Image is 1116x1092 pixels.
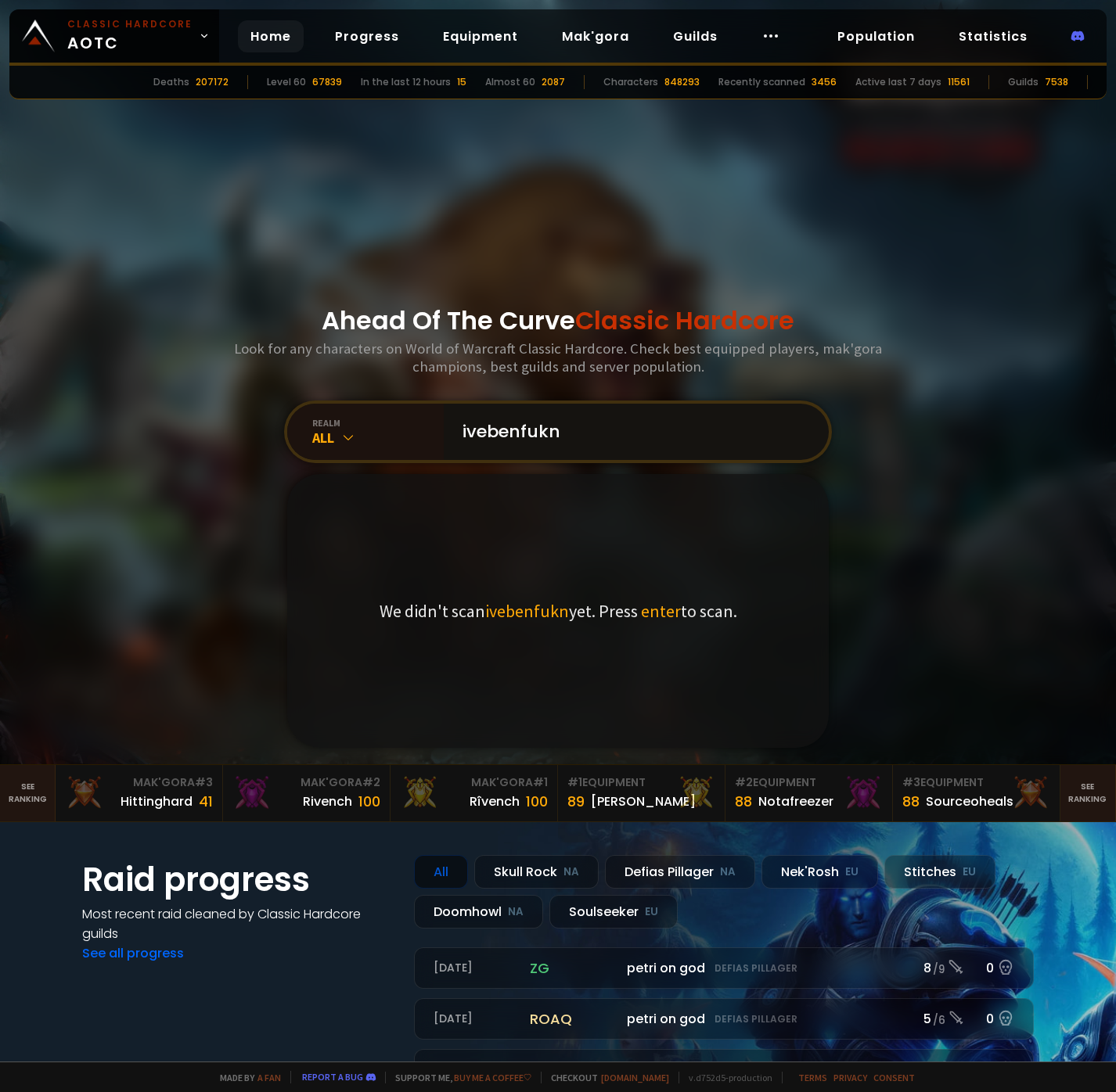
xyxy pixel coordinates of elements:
div: Mak'Gora [400,774,548,791]
div: 89 [567,791,585,812]
a: [DATE]roaqpetri on godDefias Pillager5 /60 [414,998,1034,1040]
a: Classic HardcoreAOTC [9,9,219,63]
div: 3456 [812,75,837,89]
input: Search a character... [453,404,810,460]
div: 88 [902,791,920,812]
small: EU [963,864,976,880]
p: We didn't scan yet. Press to scan. [380,600,737,622]
div: Defias Pillager [605,855,755,889]
a: [DATE]zgpetri on godDefias Pillager8 /90 [414,947,1034,989]
h1: Ahead Of The Curve [322,302,794,339]
div: Notafreezer [758,792,833,811]
div: 7538 [1045,75,1068,89]
span: Checkout [541,1072,669,1083]
span: AOTC [67,17,193,55]
div: Equipment [735,774,883,791]
small: Classic Hardcore [67,17,193,31]
div: Nek'Rosh [761,855,878,889]
div: 2087 [542,75,565,89]
div: 67839 [312,75,342,89]
h4: Most recent raid cleaned by Classic Hardcore guilds [82,904,395,943]
a: #2Equipment88Notafreezer [725,765,893,821]
a: [DATE]onyxiapetri on godDefias Pillager1 /10 [414,1049,1034,1090]
div: 11561 [948,75,970,89]
a: Mak'Gora#1Rîvench100 [391,765,558,821]
span: ivebenfukn [485,600,569,622]
div: Rîvench [470,792,520,811]
div: All [312,429,444,447]
div: Active last 7 days [855,75,941,89]
a: [DOMAIN_NAME] [601,1072,669,1083]
small: NA [720,864,736,880]
div: Doomhowl [414,895,543,929]
span: # 2 [362,774,380,790]
small: EU [645,904,658,920]
a: Guilds [661,20,730,52]
div: Mak'Gora [232,774,380,791]
h3: Look for any characters on World of Warcraft Classic Hardcore. Check best equipped players, mak'g... [228,339,888,375]
div: Mak'Gora [65,774,213,791]
div: 88 [735,791,752,812]
a: #3Equipment88Sourceoheals [893,765,1060,821]
span: enter [641,600,681,622]
a: Consent [873,1072,915,1083]
a: Seeranking [1060,765,1116,821]
div: Soulseeker [549,895,678,929]
span: # 1 [567,774,582,790]
div: Characters [603,75,658,89]
span: # 3 [195,774,213,790]
div: 848293 [664,75,700,89]
a: Mak'Gora#2Rivench100 [223,765,391,821]
div: Skull Rock [474,855,599,889]
a: Equipment [430,20,531,52]
span: # 2 [735,774,753,790]
div: Equipment [902,774,1050,791]
div: 41 [199,791,213,812]
div: Equipment [567,774,715,791]
div: 100 [526,791,548,812]
span: v. d752d5 - production [679,1072,772,1083]
div: realm [312,417,444,429]
div: Rivench [303,792,352,811]
a: Population [825,20,927,52]
span: # 3 [902,774,920,790]
a: Report a bug [302,1071,363,1083]
div: Level 60 [267,75,306,89]
a: Mak'Gora#3Hittinghard41 [56,765,223,821]
a: a fan [257,1072,281,1083]
small: NA [508,904,524,920]
div: [PERSON_NAME] [591,792,696,811]
small: EU [845,864,859,880]
span: Classic Hardcore [575,303,794,338]
small: NA [563,864,579,880]
a: Mak'gora [549,20,642,52]
div: Hittinghard [121,792,193,811]
span: Support me, [385,1072,531,1083]
div: Guilds [1008,75,1039,89]
span: # 1 [533,774,548,790]
div: Recently scanned [718,75,805,89]
a: Statistics [946,20,1040,52]
div: Almost 60 [485,75,535,89]
div: 100 [358,791,380,812]
a: Terms [798,1072,827,1083]
a: See all progress [82,944,184,962]
a: Home [238,20,304,52]
a: Progress [322,20,412,52]
span: Made by [211,1072,281,1083]
div: In the last 12 hours [361,75,451,89]
a: Privacy [833,1072,867,1083]
a: #1Equipment89[PERSON_NAME] [558,765,725,821]
div: 15 [457,75,466,89]
div: Stitches [884,855,995,889]
h1: Raid progress [82,855,395,904]
div: 207172 [196,75,229,89]
div: All [414,855,468,889]
div: Sourceoheals [926,792,1013,811]
a: Buy me a coffee [454,1072,531,1083]
div: Deaths [153,75,189,89]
